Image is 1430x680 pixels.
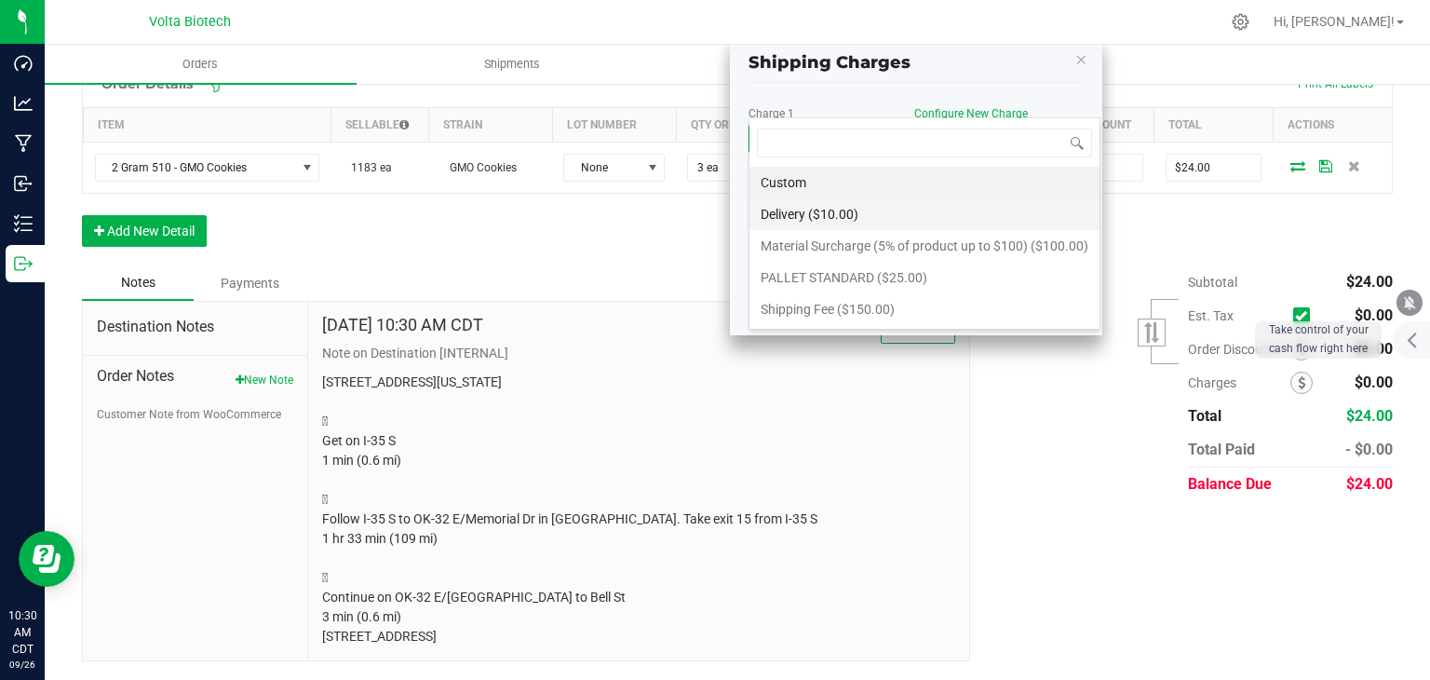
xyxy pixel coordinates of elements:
span: Orders [157,56,243,73]
li: Material Surcharge (5% of product up to $100) ($100.00) [749,230,1099,262]
span: Est. Tax [1188,308,1286,323]
span: Total [1188,407,1221,425]
p: [STREET_ADDRESS][US_STATE]  Get on I-35 S 1 min (0.6 mi)  Follow I-35 S to OK-32 E/Memorial Dr ... [322,373,955,646]
p: 09/26 [8,658,36,672]
span: Balance Due [1188,475,1272,493]
div: Notes [82,265,194,301]
span: Shipping Charges [749,52,911,73]
button: Customer Note from WooCommerce [97,406,281,423]
li: PALLET STANDARD ($25.00) [749,262,1099,293]
span: NO DATA FOUND [95,154,320,182]
inline-svg: Outbound [14,254,33,273]
button: New Note [236,372,293,388]
span: Shipments [459,56,565,73]
button: Add New Detail [82,215,207,247]
span: Configure New Charge [914,107,1028,120]
inline-svg: Inventory [14,214,33,233]
span: Order Discounts [1188,342,1290,357]
inline-svg: Manufacturing [14,134,33,153]
th: Item [84,107,331,142]
span: Delete Order Detail [1340,160,1368,171]
input: 0 [1167,155,1261,181]
th: Actions [1273,107,1392,142]
label: Charge 1 [749,107,794,120]
span: Charges [1188,375,1290,390]
inline-svg: Dashboard [14,54,33,73]
li: Delivery ($10.00) [749,198,1099,230]
a: Transfers [668,45,980,84]
a: Shipments [357,45,668,84]
span: None [564,155,641,181]
span: 2 Gram 510 - GMO Cookies [96,155,296,181]
th: Total [1154,107,1274,142]
span: - $0.00 [1345,441,1393,458]
span: Destination Notes [97,316,293,338]
span: $0.00 [1355,374,1393,391]
span: $24.00 [1346,407,1393,425]
span: Hi, [PERSON_NAME]! [1274,14,1395,29]
th: Qty Ordered [676,107,795,142]
span: GMO Cookies [440,161,517,174]
span: Total Paid [1188,441,1255,458]
span: $0.00 [1355,306,1393,324]
span: $24.00 [1346,475,1393,493]
th: Lot Number [552,107,676,142]
a: Orders [45,45,357,84]
inline-svg: Analytics [14,94,33,113]
span: Subtotal [1188,275,1237,290]
h1: Order Details [101,76,193,91]
div: Manage settings [1229,13,1252,31]
th: Strain [429,107,553,142]
th: Sellable [331,107,428,142]
span: 1183 ea [342,161,392,174]
inline-svg: Inbound [14,174,33,193]
span: Volta Biotech [149,14,231,30]
span: $24.00 [1346,273,1393,291]
span: Save Order Detail [1312,160,1340,171]
div: Payments [194,266,305,300]
input: 0 [688,155,783,181]
span: Calculate excise tax [1293,303,1318,328]
li: Custom [749,167,1099,198]
h4: [DATE] 10:30 AM CDT [322,316,483,334]
p: 10:30 AM CDT [8,607,36,658]
li: Shipping Fee ($150.00) [749,293,1099,325]
iframe: Resource center [19,531,74,587]
p: Note on Destination [INTERNAL] [322,344,955,363]
span: Order Notes [97,365,293,388]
